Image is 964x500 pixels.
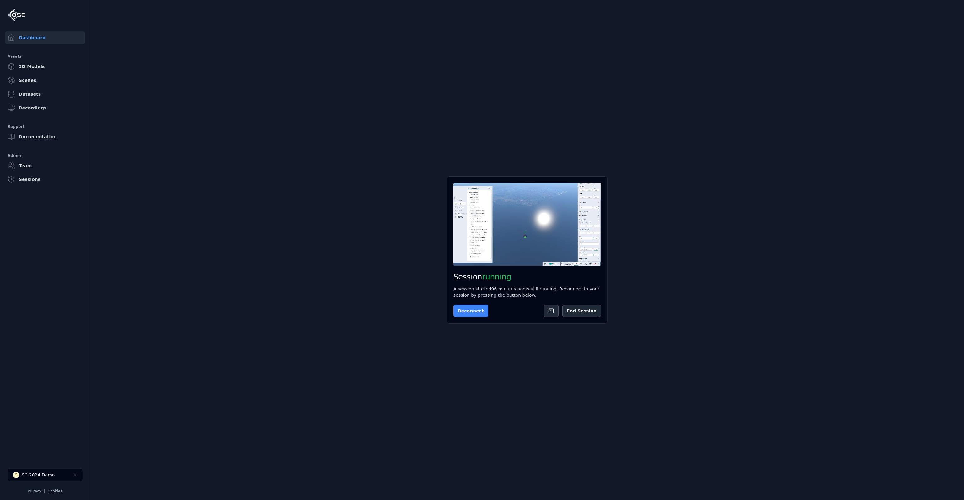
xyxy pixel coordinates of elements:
[5,130,85,143] a: Documentation
[453,305,488,317] button: Reconnect
[5,31,85,44] a: Dashboard
[8,469,83,481] button: Select a workspace
[8,123,83,130] div: Support
[44,489,45,493] span: |
[5,88,85,100] a: Datasets
[22,472,55,478] div: SC-2024 Demo
[8,8,25,22] img: Logo
[5,74,85,87] a: Scenes
[482,273,511,281] span: running
[5,60,85,73] a: 3D Models
[562,305,601,317] button: End Session
[5,173,85,186] a: Sessions
[13,472,19,478] div: S
[8,152,83,159] div: Admin
[8,53,83,60] div: Assets
[28,489,41,493] a: Privacy
[453,286,601,298] div: A session started 96 minutes ago is still running. Reconnect to your session by pressing the butt...
[453,272,601,282] h2: Session
[5,102,85,114] a: Recordings
[5,159,85,172] a: Team
[48,489,62,493] a: Cookies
